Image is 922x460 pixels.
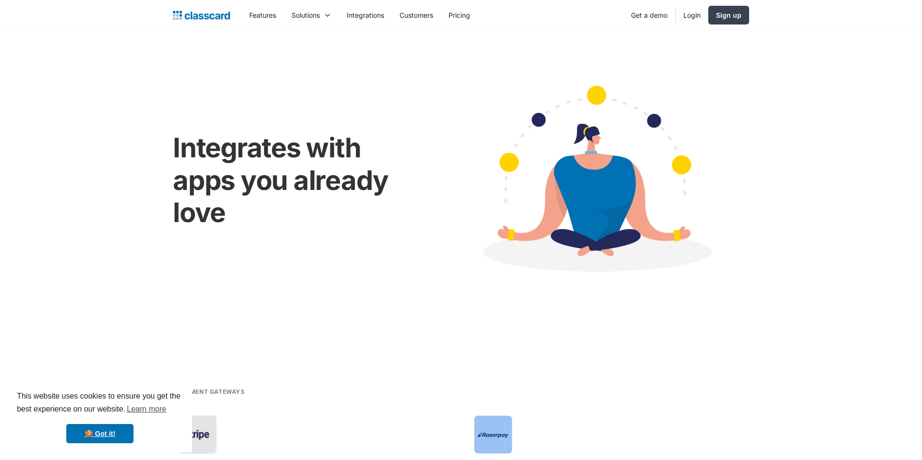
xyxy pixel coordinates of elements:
[441,4,478,26] a: Pricing
[173,9,230,22] a: home
[284,4,339,26] div: Solutions
[182,427,213,442] img: Stripe
[339,4,392,26] a: Integrations
[478,432,509,438] img: Razorpay
[716,10,741,20] div: Sign up
[441,67,749,297] img: Cartoon image showing connected apps
[178,387,245,396] h2: Payment gateways
[66,424,133,443] a: dismiss cookie message
[708,6,749,24] a: Sign up
[125,402,168,416] a: learn more about cookies
[242,4,284,26] a: Features
[17,390,183,416] span: This website uses cookies to ensure you get the best experience on our website.
[173,132,422,229] h1: Integrates with apps you already love
[392,4,441,26] a: Customers
[8,381,192,452] div: cookieconsent
[623,4,675,26] a: Get a demo
[291,10,320,20] div: Solutions
[676,4,708,26] a: Login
